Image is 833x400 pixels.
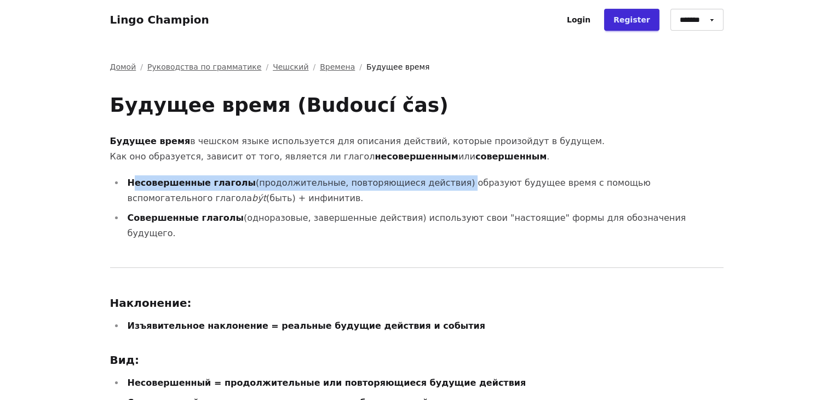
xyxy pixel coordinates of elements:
[252,193,266,203] em: být
[110,61,723,72] nav: Breadcrumb
[110,294,723,312] h3: Наклонение:
[475,151,547,162] strong: совершенным
[110,134,723,164] p: в чешском языке используется для описания действий, которые произойдут в будущем. Как оно образуе...
[273,61,308,72] a: Чешский
[604,9,659,31] a: Register
[359,61,362,72] span: /
[110,136,191,146] strong: Будущее время
[128,378,526,388] strong: Несовершенный = продолжительные или повторяющиеся будущие действия
[128,178,256,188] strong: Несовершенные глаголы
[128,321,485,331] strong: Изъявительное наклонение = реальные будущие действия и события
[147,61,261,72] a: Руководства по грамматике
[124,175,723,206] li: (продолжительные, повторяющиеся действия) образуют будущее время с помощью вспомогательного глаго...
[140,61,143,72] span: /
[558,9,600,31] a: Login
[110,13,209,26] a: Lingo Champion
[128,213,244,223] strong: Совершенные глаголы
[110,351,723,369] h3: Вид:
[110,61,136,72] a: Домой
[124,210,723,241] li: (одноразовые, завершенные действия) используют свои "настоящие" формы для обозначения будущего.
[320,61,355,72] a: Времена
[375,151,458,162] strong: несовершенным
[110,94,723,116] h1: Будущее время (Budoucí čas)
[313,61,315,72] span: /
[266,61,268,72] span: /
[366,61,429,72] span: Будущее время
